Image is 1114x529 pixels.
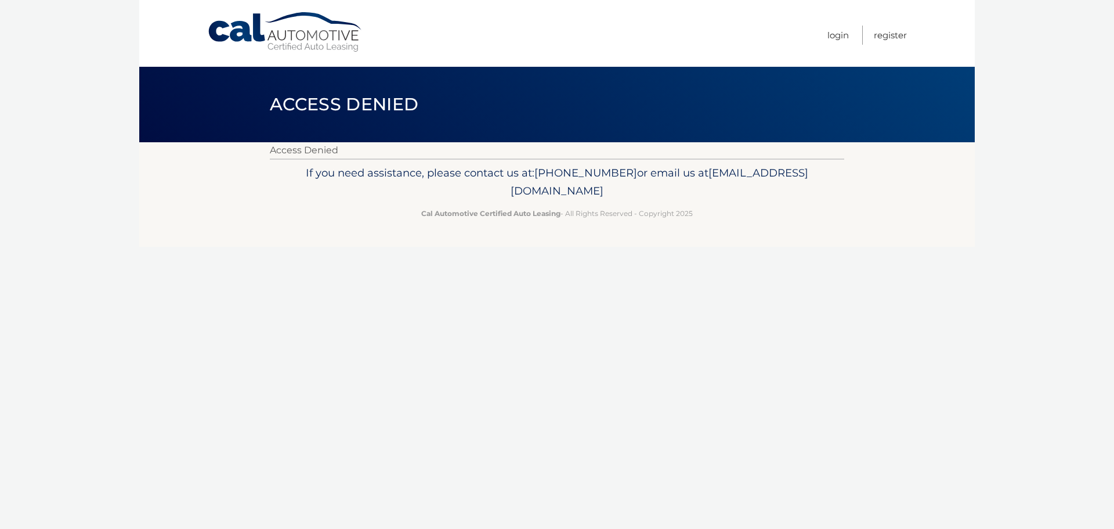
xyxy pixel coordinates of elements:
strong: Cal Automotive Certified Auto Leasing [421,209,560,218]
a: Login [827,26,849,45]
a: Cal Automotive [207,12,364,53]
a: Register [874,26,907,45]
span: [PHONE_NUMBER] [534,166,637,179]
p: Access Denied [270,142,844,159]
p: - All Rights Reserved - Copyright 2025 [277,207,837,219]
p: If you need assistance, please contact us at: or email us at [277,164,837,201]
span: Access Denied [270,93,418,115]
